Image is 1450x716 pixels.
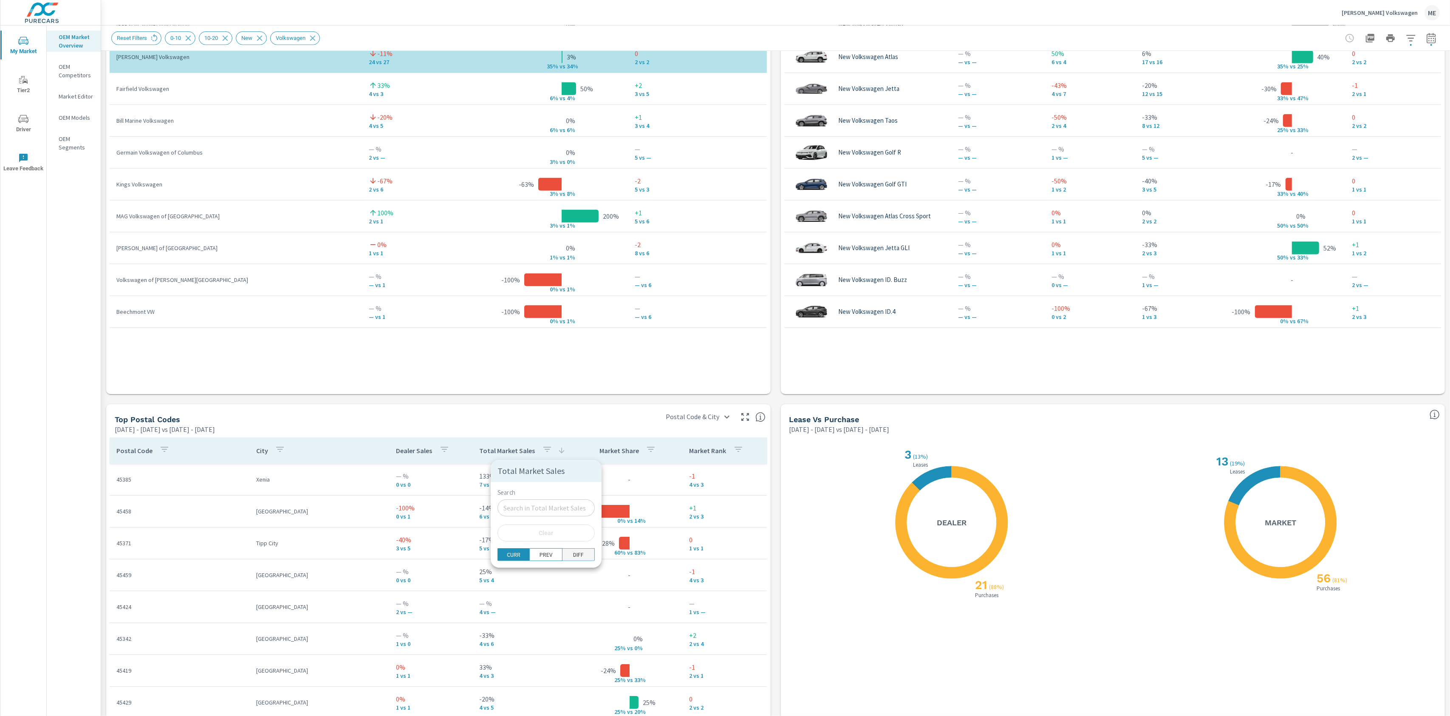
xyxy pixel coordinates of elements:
[562,548,595,561] button: DIFF
[497,548,530,561] button: CURR
[497,490,516,496] label: Search
[497,524,595,541] button: Clear
[497,467,595,475] p: Total Market Sales
[573,550,584,559] p: DIFF
[507,550,520,559] p: CURR
[540,550,552,559] p: PREV
[530,548,562,561] button: PREV
[497,499,595,516] input: Search in Total Market Sales
[503,529,590,537] span: Clear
